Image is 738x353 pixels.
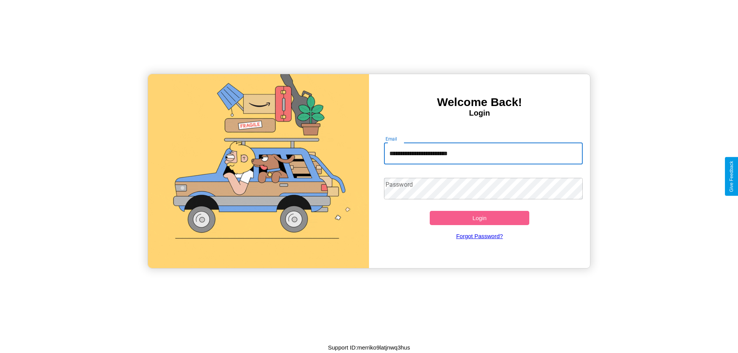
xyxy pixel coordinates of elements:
[430,211,529,225] button: Login
[386,136,397,142] label: Email
[380,225,579,247] a: Forgot Password?
[328,342,410,353] p: Support ID: merriko9latjnwq3hus
[369,109,590,118] h4: Login
[729,161,734,192] div: Give Feedback
[148,74,369,268] img: gif
[369,96,590,109] h3: Welcome Back!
